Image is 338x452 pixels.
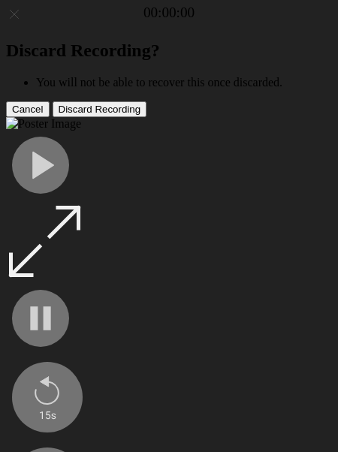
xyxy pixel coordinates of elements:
[36,76,332,89] li: You will not be able to recover this once discarded.
[143,5,195,21] a: 00:00:00
[6,117,81,131] img: Poster Image
[6,41,332,61] h2: Discard Recording?
[53,101,147,117] button: Discard Recording
[6,101,50,117] button: Cancel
